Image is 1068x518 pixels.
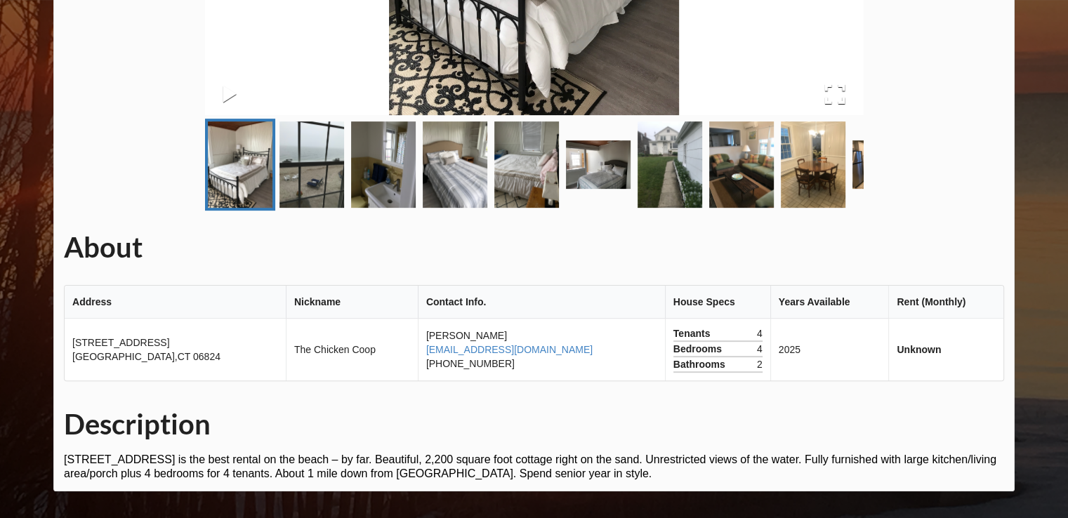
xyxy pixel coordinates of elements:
img: IMG_1936-3.jpg [208,121,272,208]
img: IMG_1949.jpg [709,121,774,208]
span: 2 [757,357,763,371]
div: [STREET_ADDRESS] is the best rental on the beach – by far. Beautiful, 2,200 square foot cottage r... [64,453,1004,481]
img: IMG_1939.jpg [279,121,344,208]
a: Go to Slide 7 [635,119,705,211]
button: Open Fullscreen [807,74,863,114]
span: [STREET_ADDRESS] [72,337,169,348]
td: 2025 [770,319,889,380]
img: IMG_1941.jpg [351,121,416,208]
span: Tenants [673,326,714,340]
a: Go to Slide 8 [706,119,777,211]
th: Address [65,286,286,319]
img: IMG_1948.jpg [638,121,702,208]
img: IMG_1945.jpg [566,140,631,189]
a: [EMAIL_ADDRESS][DOMAIN_NAME] [426,344,593,355]
th: Contact Info. [418,286,665,319]
a: Go to Slide 3 [348,119,418,211]
h1: Description [64,406,1004,442]
a: Go to Slide 10 [850,138,920,192]
h1: About [64,230,1004,265]
img: IMG_1942.jpg [423,121,487,208]
img: IMG_1951.jpg [781,121,845,208]
span: 4 [757,342,763,356]
b: Unknown [897,344,941,355]
span: Bedrooms [673,342,725,356]
th: Nickname [286,286,418,319]
th: Rent (Monthly) [888,286,1003,319]
img: IMG_1952.jpg [852,140,917,189]
img: IMG_0858.jpeg [494,121,559,208]
div: Thumbnail Navigation [205,119,863,211]
a: Go to Slide 5 [492,119,562,211]
a: Go to Slide 4 [420,119,490,211]
span: [GEOGRAPHIC_DATA] , CT 06824 [72,351,220,362]
span: 4 [757,326,763,340]
button: Play or Pause Slideshow [205,74,255,114]
td: The Chicken Coop [286,319,418,380]
a: Go to Slide 2 [277,119,347,211]
td: [PERSON_NAME] [PHONE_NUMBER] [418,319,665,380]
a: Go to Slide 1 [205,119,275,211]
th: House Specs [665,286,770,319]
span: Bathrooms [673,357,729,371]
th: Years Available [770,286,889,319]
a: Go to Slide 6 [563,138,633,192]
a: Go to Slide 9 [778,119,848,211]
